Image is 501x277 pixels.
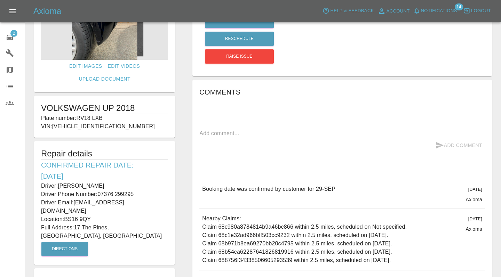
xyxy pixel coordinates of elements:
[205,32,274,46] button: Reschedule
[466,226,482,233] p: Axioma
[41,242,88,256] button: Directions
[202,185,335,193] p: Booking date was confirmed by customer for 29-SEP
[202,214,407,264] p: Nearby Claims: Claim 68c980a8784814b9a46bc866 within 2.5 miles, scheduled on Not specified. Claim...
[41,190,168,198] p: Driver Phone Number: 07376 299295
[462,6,493,16] button: Logout
[33,6,61,17] h5: Axioma
[10,30,17,37] span: 2
[41,223,168,240] p: Full Address: 17 The Pines, [GEOGRAPHIC_DATA], [GEOGRAPHIC_DATA]
[412,6,459,16] button: Notifications
[387,7,410,15] span: Account
[330,7,374,15] span: Help & Feedback
[376,6,412,17] a: Account
[41,160,168,182] h6: Confirmed Repair Date: [DATE]
[41,114,168,122] p: Plate number: RV18 LXB
[41,182,168,190] p: Driver: [PERSON_NAME]
[76,73,133,85] a: Upload Document
[41,122,168,131] p: VIN: [VEHICLE_IDENTIFICATION_NUMBER]
[41,215,168,223] p: Location: BS16 9QY
[4,3,21,19] button: Open drawer
[471,7,491,15] span: Logout
[468,217,482,221] span: [DATE]
[454,3,463,10] span: 14
[205,49,274,64] button: Raise issue
[105,60,143,73] a: Edit Videos
[468,187,482,192] span: [DATE]
[321,6,375,16] button: Help & Feedback
[466,196,482,203] p: Axioma
[66,60,105,73] a: Edit Images
[421,7,457,15] span: Notifications
[41,198,168,215] p: Driver Email: [EMAIL_ADDRESS][DOMAIN_NAME]
[41,103,168,114] h1: VOLKSWAGEN UP 2018
[41,148,168,159] h5: Repair details
[199,87,485,98] h6: Comments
